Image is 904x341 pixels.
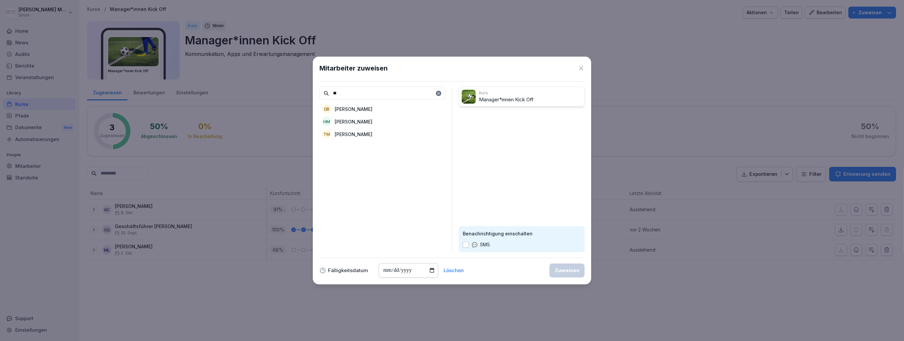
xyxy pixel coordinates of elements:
div: Zuweisen [555,267,579,274]
p: [PERSON_NAME] [335,118,372,125]
p: Kurs [479,90,582,96]
div: TM [322,129,331,139]
button: Löschen [444,268,464,273]
div: DB [322,104,331,114]
button: Zuweisen [549,264,585,277]
p: [PERSON_NAME] [335,106,372,113]
p: Fälligkeitsdatum [328,268,368,273]
p: [PERSON_NAME] [335,131,372,138]
p: Manager*innen Kick Off [479,96,582,104]
h1: Mitarbeiter zuweisen [319,63,388,73]
p: Benachrichtigung einschalten [463,230,581,237]
p: SMS [480,241,490,248]
div: HM [322,117,331,126]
